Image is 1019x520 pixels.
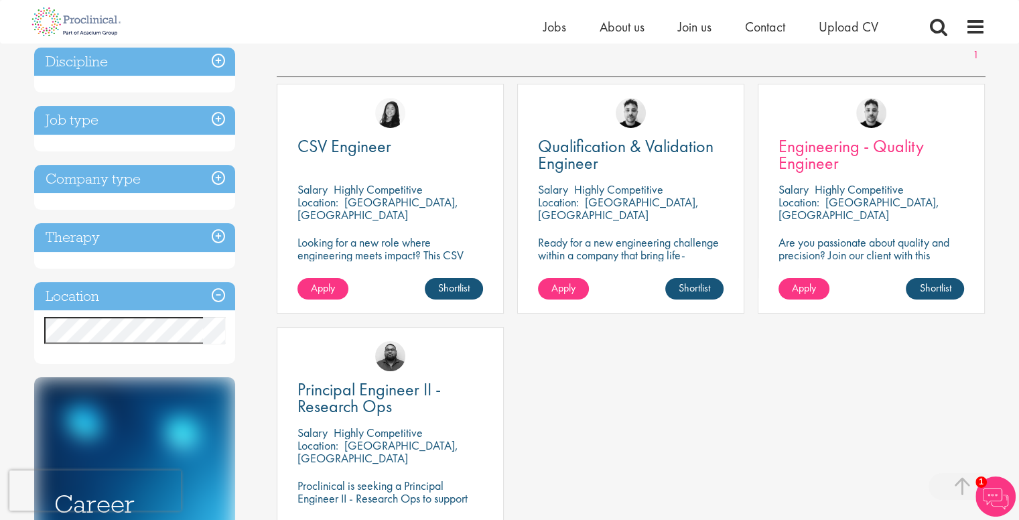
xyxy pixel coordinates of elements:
[297,194,458,222] p: [GEOGRAPHIC_DATA], [GEOGRAPHIC_DATA]
[34,106,235,135] h3: Job type
[334,182,423,197] p: Highly Competitive
[375,98,405,128] img: Numhom Sudsok
[297,138,483,155] a: CSV Engineer
[538,182,568,197] span: Salary
[538,236,724,312] p: Ready for a new engineering challenge within a company that bring life-changing treatments to the...
[778,278,829,300] a: Apply
[297,135,391,157] span: CSV Engineer
[538,194,699,222] p: [GEOGRAPHIC_DATA], [GEOGRAPHIC_DATA]
[819,18,878,36] a: Upload CV
[334,425,423,440] p: Highly Competitive
[815,182,904,197] p: Highly Competitive
[538,135,714,174] span: Qualification & Validation Engineer
[297,236,483,274] p: Looking for a new role where engineering meets impact? This CSV Engineer role is calling your name!
[297,278,348,300] a: Apply
[551,281,575,295] span: Apply
[856,98,886,128] img: Dean Fisher
[966,48,986,63] a: 1
[34,282,235,311] h3: Location
[778,194,939,222] p: [GEOGRAPHIC_DATA], [GEOGRAPHIC_DATA]
[538,138,724,172] a: Qualification & Validation Engineer
[975,476,987,488] span: 1
[792,281,816,295] span: Apply
[678,18,711,36] a: Join us
[34,48,235,76] h3: Discipline
[9,470,181,511] iframe: reCAPTCHA
[375,341,405,371] img: Ashley Bennett
[616,98,646,128] img: Dean Fisher
[543,18,566,36] a: Jobs
[297,182,328,197] span: Salary
[297,425,328,440] span: Salary
[975,476,1016,517] img: Chatbot
[778,138,964,172] a: Engineering - Quality Engineer
[297,438,458,466] p: [GEOGRAPHIC_DATA], [GEOGRAPHIC_DATA]
[538,194,579,210] span: Location:
[425,278,483,300] a: Shortlist
[778,182,809,197] span: Salary
[538,278,589,300] a: Apply
[778,135,924,174] span: Engineering - Quality Engineer
[34,223,235,252] h3: Therapy
[778,194,819,210] span: Location:
[297,381,483,415] a: Principal Engineer II - Research Ops
[34,165,235,194] h3: Company type
[311,281,335,295] span: Apply
[665,278,724,300] a: Shortlist
[297,378,441,417] span: Principal Engineer II - Research Ops
[297,438,338,453] span: Location:
[745,18,785,36] a: Contact
[600,18,644,36] a: About us
[906,278,964,300] a: Shortlist
[778,236,964,287] p: Are you passionate about quality and precision? Join our client with this engineering role and he...
[297,194,338,210] span: Location:
[574,182,663,197] p: Highly Competitive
